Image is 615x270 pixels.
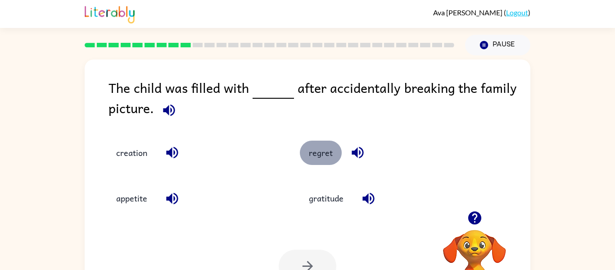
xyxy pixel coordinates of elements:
button: gratitude [300,186,353,211]
div: The child was filled with after accidentally breaking the family picture. [109,78,530,123]
button: creation [107,141,156,165]
img: Literably [85,4,135,23]
span: Ava [PERSON_NAME] [433,8,504,17]
a: Logout [506,8,528,17]
button: regret [300,141,342,165]
div: ( ) [433,8,530,17]
button: appetite [107,186,156,211]
button: Pause [465,35,530,55]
